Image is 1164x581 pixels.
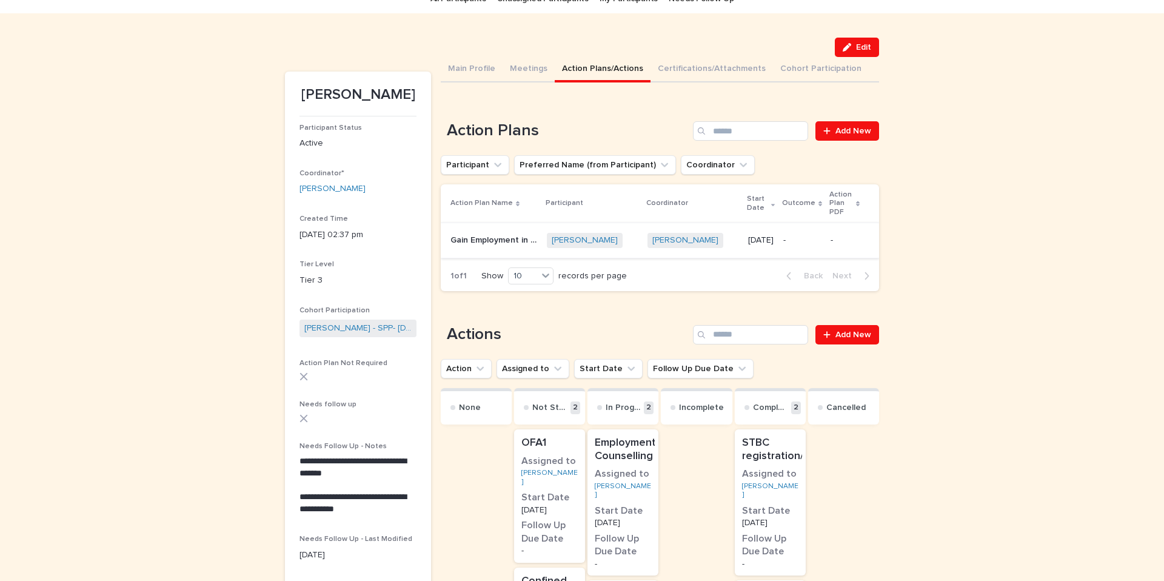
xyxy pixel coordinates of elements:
p: Show [481,271,503,281]
p: [PERSON_NAME] [299,86,416,104]
button: Cohort Participation [773,57,869,82]
a: [PERSON_NAME] [552,235,618,246]
p: Gain Employment in Welding [450,233,540,246]
tr: Gain Employment in [GEOGRAPHIC_DATA]Gain Employment in [GEOGRAPHIC_DATA] [PERSON_NAME] [PERSON_NA... [441,223,879,258]
span: Next [832,272,859,280]
p: [DATE] 02:37 pm [299,229,416,241]
input: Search [693,325,808,344]
p: Tier 3 [299,274,416,287]
p: Action Plan Name [450,196,513,210]
span: Action Plan Not Required [299,360,387,367]
button: Coordinator [681,155,755,175]
h3: Start Date [742,505,798,518]
h3: Follow Up Due Date [742,532,798,559]
p: [DATE] [748,235,774,246]
p: - [831,235,860,246]
p: Incomplete [679,403,724,413]
p: OFA1 [521,437,578,450]
span: Needs follow up [299,401,356,408]
p: None [459,403,481,413]
button: Next [828,270,879,281]
button: Participant [441,155,509,175]
p: [DATE] [742,519,798,527]
div: 10 [509,270,538,283]
p: Start Date [747,192,768,215]
a: STBC registration/sponsorshipAssigned to[PERSON_NAME] Start Date[DATE]Follow Up Due Date- [735,429,806,576]
p: Employment Counselling [595,437,656,463]
button: Main Profile [441,57,503,82]
span: Add New [835,331,871,339]
h3: Start Date [595,505,651,518]
h3: Assigned to [595,468,651,481]
button: Action [441,359,492,378]
p: Outcome [782,196,815,210]
a: [PERSON_NAME] [595,482,651,500]
span: Edit [856,43,871,52]
button: Certifications/Attachments [651,57,773,82]
a: [PERSON_NAME] - SPP- [DATE] [304,322,412,335]
p: Complete [753,403,789,413]
p: Participant [546,196,583,210]
h3: Follow Up Due Date [521,519,578,545]
p: In Progress [606,403,641,413]
button: Edit [835,38,879,57]
a: Add New [815,121,879,141]
span: Needs Follow Up - Last Modified [299,536,412,543]
span: Created Time [299,215,348,223]
a: Add New [815,325,879,344]
h3: Assigned to [521,455,578,468]
button: Preferred Name (from Participant) [514,155,676,175]
h3: Assigned to [742,468,798,481]
h3: Start Date [521,491,578,505]
span: Add New [835,127,871,135]
p: 1 of 1 [441,261,477,291]
button: Assigned to [497,359,569,378]
h1: Actions [441,325,688,344]
p: 2 [570,401,580,414]
span: Tier Level [299,261,334,268]
p: [DATE] [299,549,416,562]
button: Start Date [574,359,643,378]
span: Cohort Participation [299,307,370,314]
h3: Follow Up Due Date [595,532,651,559]
button: Meetings [503,57,555,82]
h1: Action Plans [441,121,688,141]
p: [DATE] [521,506,578,514]
p: Not Started [532,403,568,413]
input: Search [693,121,808,141]
span: Coordinator* [299,170,344,177]
p: Action Plan PDF [829,188,852,219]
p: [DATE] [595,519,651,527]
p: - [742,560,798,568]
span: Participant Status [299,124,362,132]
a: [PERSON_NAME] [652,235,718,246]
p: - [521,546,578,555]
p: STBC registration/sponsorship [742,437,865,463]
p: Active [299,137,416,150]
button: Follow Up Due Date [647,359,754,378]
p: 2 [644,401,654,414]
p: 2 [791,401,801,414]
a: Employment CounsellingAssigned to[PERSON_NAME] Start Date[DATE]Follow Up Due Date- [587,429,658,576]
p: Cancelled [826,403,866,413]
p: - [595,560,651,568]
button: Back [777,270,828,281]
p: - [783,235,821,246]
a: [PERSON_NAME] [521,469,578,486]
span: Needs Follow Up - Notes [299,443,387,450]
a: OFA1Assigned to[PERSON_NAME] Start Date[DATE]Follow Up Due Date- [514,429,585,563]
p: records per page [558,271,627,281]
button: Action Plans/Actions [555,57,651,82]
a: [PERSON_NAME] [299,183,366,195]
span: Back [797,272,823,280]
a: [PERSON_NAME] [742,482,798,500]
p: Coordinator [646,196,688,210]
